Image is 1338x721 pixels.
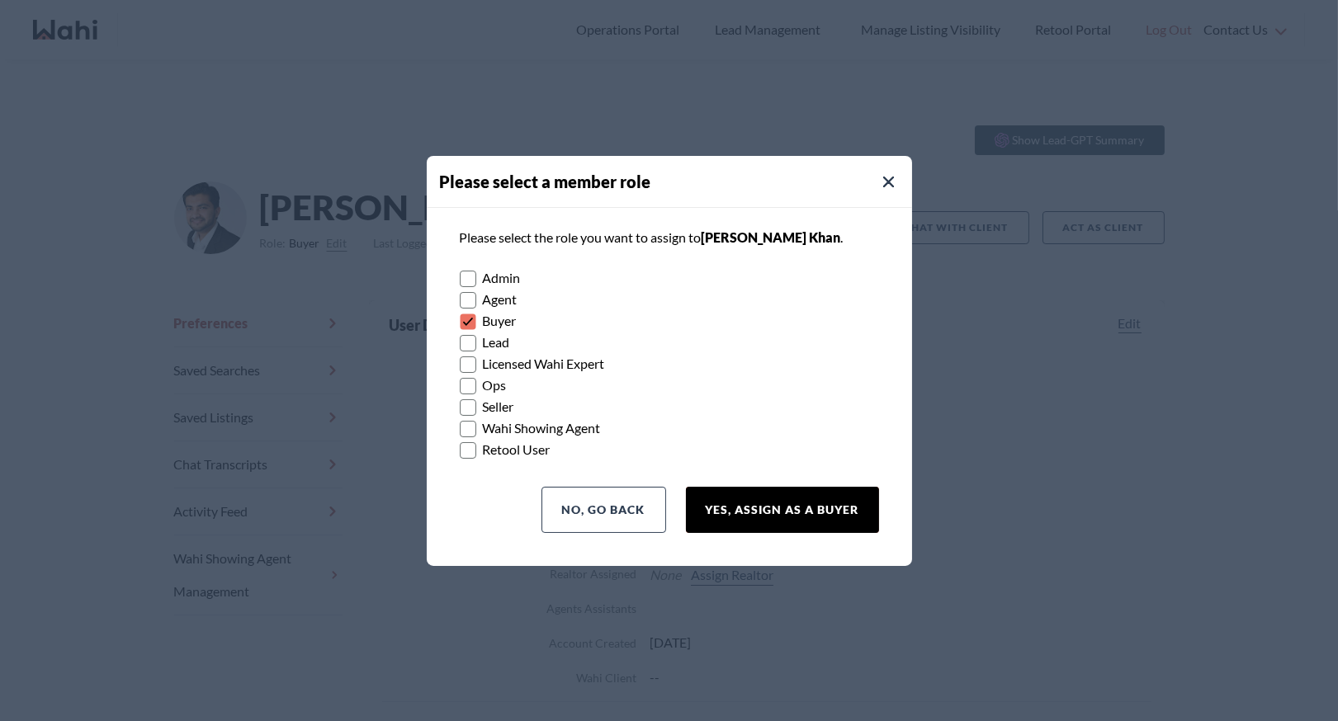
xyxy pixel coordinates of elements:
[702,229,841,245] span: [PERSON_NAME] Khan
[460,310,879,332] label: Buyer
[460,439,879,460] label: Retool User
[460,228,879,247] p: Please select the role you want to assign to .
[460,396,879,417] label: Seller
[460,417,879,439] label: Wahi Showing Agent
[440,169,912,194] h4: Please select a member role
[460,267,879,289] label: Admin
[460,289,879,310] label: Agent
[541,487,666,533] button: No, Go Back
[460,332,879,353] label: Lead
[686,487,879,533] button: Yes, Assign as a Buyer
[879,172,899,192] button: Close Modal
[460,375,879,396] label: Ops
[460,353,879,375] label: Licensed Wahi Expert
